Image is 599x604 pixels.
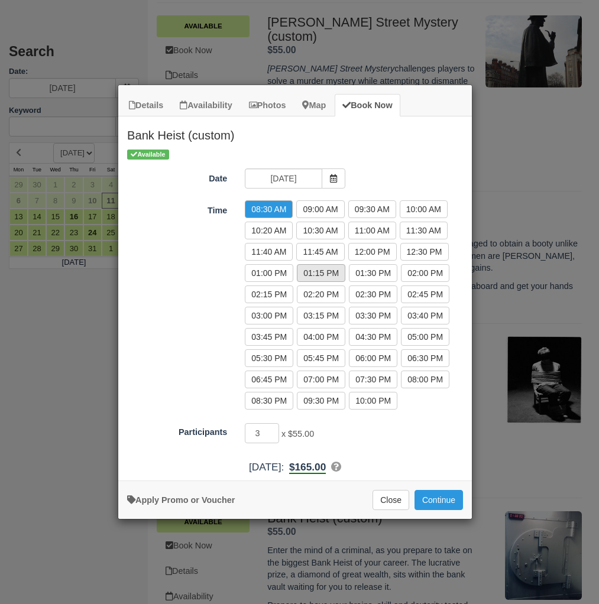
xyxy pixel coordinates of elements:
[289,461,326,474] b: $165.00
[245,200,293,218] label: 08:30 AM
[349,371,397,388] label: 07:30 PM
[349,264,397,282] label: 01:30 PM
[245,285,293,303] label: 02:15 PM
[373,490,409,510] button: Close
[349,285,397,303] label: 02:30 PM
[245,423,279,443] input: Participants
[297,264,345,282] label: 01:15 PM
[245,264,293,282] label: 01:00 PM
[401,349,449,367] label: 06:30 PM
[296,222,344,239] label: 10:30 AM
[335,94,400,117] a: Book Now
[348,243,397,261] label: 12:00 PM
[118,460,472,475] div: :
[296,200,344,218] label: 09:00 AM
[349,307,397,324] label: 03:30 PM
[400,222,448,239] label: 11:30 AM
[349,392,397,410] label: 10:00 PM
[127,495,235,505] a: Apply Voucher
[245,392,293,410] label: 08:30 PM
[297,349,345,367] label: 05:45 PM
[118,200,236,217] label: Time
[297,328,345,346] label: 04:00 PM
[401,285,449,303] label: 02:45 PM
[172,94,239,117] a: Availability
[297,285,345,303] label: 02:20 PM
[245,222,293,239] label: 10:20 AM
[296,243,344,261] label: 11:45 AM
[400,200,448,218] label: 10:00 AM
[401,307,449,324] label: 03:40 PM
[121,94,171,117] a: Details
[401,264,449,282] label: 02:00 PM
[297,371,345,388] label: 07:00 PM
[297,392,345,410] label: 09:30 PM
[348,200,396,218] label: 09:30 AM
[249,461,281,473] span: [DATE]
[294,94,334,117] a: Map
[401,371,449,388] label: 08:00 PM
[118,116,472,147] h2: Bank Heist (custom)
[127,150,169,160] span: Available
[118,168,236,185] label: Date
[415,490,463,510] button: Add to Booking
[349,328,397,346] label: 04:30 PM
[400,243,449,261] label: 12:30 PM
[245,328,293,346] label: 03:45 PM
[245,371,293,388] label: 06:45 PM
[245,243,293,261] label: 11:40 AM
[297,307,345,324] label: 03:15 PM
[281,430,314,439] span: x $55.00
[241,94,294,117] a: Photos
[245,307,293,324] label: 03:00 PM
[349,349,397,367] label: 06:00 PM
[348,222,396,239] label: 11:00 AM
[401,328,449,346] label: 05:00 PM
[245,349,293,367] label: 05:30 PM
[118,116,472,475] div: Item Modal
[118,422,236,439] label: Participants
